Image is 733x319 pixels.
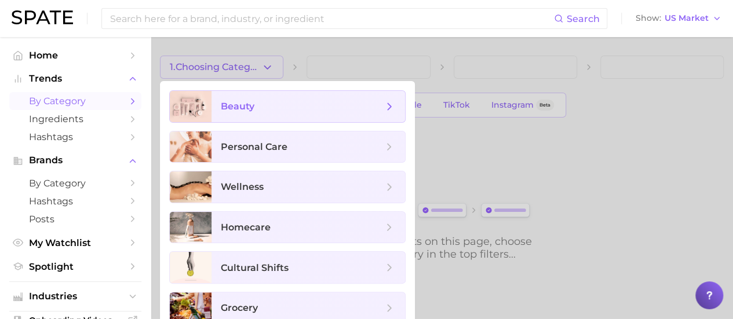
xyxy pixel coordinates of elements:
span: US Market [665,15,709,21]
button: Trends [9,70,141,87]
span: Spotlight [29,261,122,272]
span: homecare [221,222,271,233]
input: Search here for a brand, industry, or ingredient [109,9,554,28]
span: Search [567,13,600,24]
span: beauty [221,101,254,112]
button: ShowUS Market [633,11,724,26]
a: Posts [9,210,141,228]
a: My Watchlist [9,234,141,252]
span: by Category [29,178,122,189]
a: Home [9,46,141,64]
span: Trends [29,74,122,84]
img: SPATE [12,10,73,24]
span: Hashtags [29,196,122,207]
span: personal care [221,141,287,152]
a: Hashtags [9,192,141,210]
span: Ingredients [29,113,122,124]
span: Home [29,50,122,61]
span: Hashtags [29,131,122,142]
span: by Category [29,96,122,107]
span: Industries [29,291,122,302]
button: Industries [9,288,141,305]
a: by Category [9,92,141,110]
a: Spotlight [9,258,141,276]
span: grocery [221,302,258,313]
span: Brands [29,155,122,166]
span: cultural shifts [221,262,289,273]
span: Show [636,15,661,21]
span: wellness [221,181,264,192]
span: My Watchlist [29,237,122,248]
span: Posts [29,214,122,225]
a: Hashtags [9,128,141,146]
button: Brands [9,152,141,169]
a: by Category [9,174,141,192]
a: Ingredients [9,110,141,128]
